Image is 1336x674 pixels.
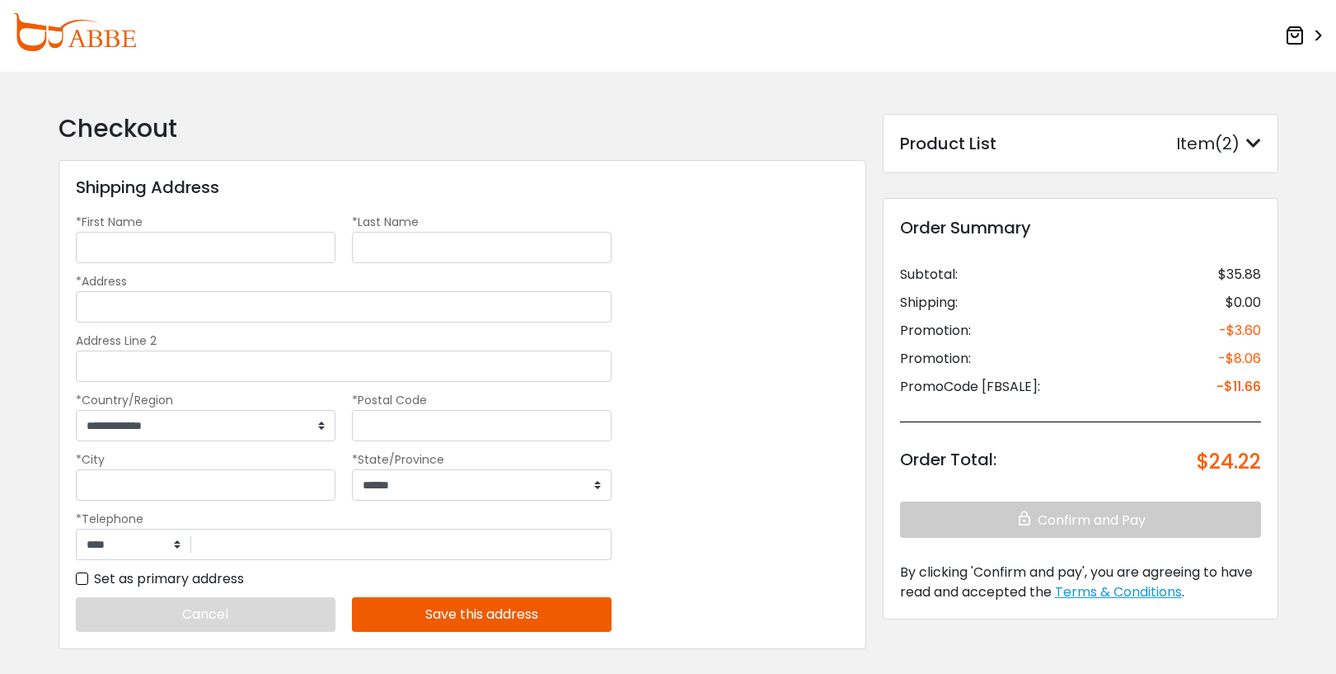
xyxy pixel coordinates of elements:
[1285,21,1324,51] a: >
[1055,582,1182,601] span: Terms & Conditions
[1218,349,1261,369] div: -$8.06
[900,563,1261,602] div: .
[352,597,612,632] button: Save this address
[900,293,958,313] div: Shipping:
[76,214,143,230] label: *First Name
[352,214,419,230] label: *Last Name
[900,377,1040,397] div: PromoCode [FBSALE]:
[1226,293,1261,313] div: $0.00
[76,451,105,468] label: *City
[76,392,173,408] label: *Country/Region
[59,114,866,144] h2: Checkout
[352,451,444,468] label: *State/Province
[900,131,996,156] div: Product List
[900,447,996,477] div: Order Total:
[900,321,971,341] div: Promotion:
[900,349,971,369] div: Promotion:
[1218,265,1261,285] div: $35.88
[900,265,958,285] div: Subtotal:
[76,273,127,290] label: *Address
[1219,321,1261,341] div: -$3.60
[76,177,219,197] h3: Shipping Address
[1308,21,1324,51] span: >
[1176,131,1261,156] div: Item(2)
[900,215,1261,240] div: Order Summary
[76,511,143,528] label: *Telephone
[76,332,157,349] label: Address Line 2
[76,568,244,589] label: Set as primary address
[352,392,427,408] label: *Postal Code
[76,597,335,632] button: Cancel
[12,13,136,51] img: abbeglasses.com
[1216,377,1261,397] div: -$11.66
[1197,447,1261,477] div: $24.22
[900,563,1253,601] span: By clicking 'Confirm and pay', you are agreeing to have read and accepted the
